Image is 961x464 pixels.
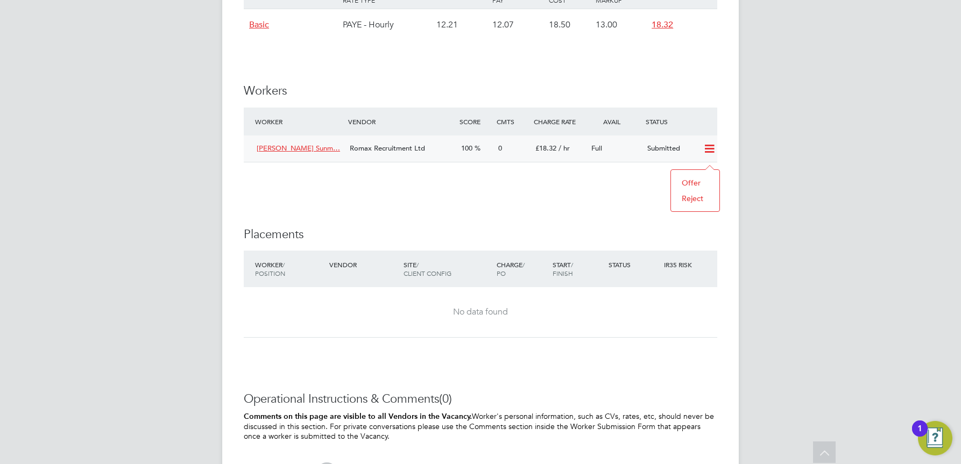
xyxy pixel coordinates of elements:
[252,255,327,283] div: Worker
[535,144,556,153] span: £18.32
[661,255,698,274] div: IR35 Risk
[531,112,587,131] div: Charge Rate
[404,260,451,277] span: / Client Config
[643,140,699,158] div: Submitted
[244,83,717,99] h3: Workers
[652,19,673,30] span: 18.32
[244,411,717,441] p: Worker's personal information, such as CVs, rates, etc, should never be discussed in this section...
[596,19,617,30] span: 13.00
[461,144,472,153] span: 100
[917,429,922,442] div: 1
[492,19,514,30] span: 12.07
[350,144,425,153] span: Romax Recruitment Ltd
[439,391,452,406] span: (0)
[676,191,714,206] li: Reject
[345,112,457,131] div: Vendor
[591,144,602,153] span: Full
[559,144,570,153] span: / hr
[497,260,525,277] span: / PO
[643,112,717,131] div: Status
[255,260,285,277] span: / Position
[434,9,490,40] div: 12.21
[498,144,502,153] span: 0
[340,9,434,40] div: PAYE - Hourly
[327,255,401,274] div: Vendor
[587,112,643,131] div: Avail
[549,19,570,30] span: 18.50
[252,112,345,131] div: Worker
[550,255,606,283] div: Start
[244,227,717,242] h3: Placements
[244,412,472,421] b: Comments on this page are visible to all Vendors in the Vacancy.
[676,175,714,190] li: Offer
[494,255,550,283] div: Charge
[457,112,494,131] div: Score
[606,255,662,274] div: Status
[257,144,340,153] span: [PERSON_NAME] Sunm…
[918,421,952,455] button: Open Resource Center, 1 new notification
[494,112,531,131] div: Cmts
[249,19,269,30] span: Basic
[553,260,573,277] span: / Finish
[401,255,494,283] div: Site
[244,391,717,407] h3: Operational Instructions & Comments
[255,306,706,318] div: No data found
